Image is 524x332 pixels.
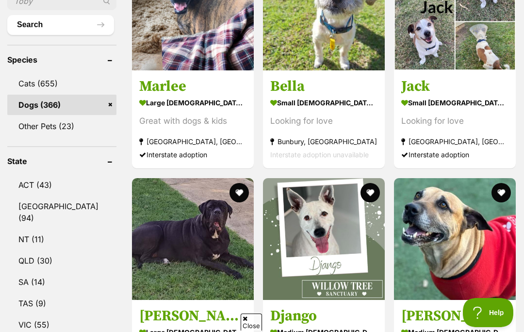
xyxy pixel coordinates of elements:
a: Other Pets (23) [7,116,116,136]
a: Marlee large [DEMOGRAPHIC_DATA] Dog Great with dogs & kids [GEOGRAPHIC_DATA], [GEOGRAPHIC_DATA] I... [132,70,254,169]
span: Interstate adoption unavailable [270,151,369,159]
a: NT (11) [7,229,116,249]
h3: Django [270,307,377,325]
strong: large [DEMOGRAPHIC_DATA] Dog [139,96,246,110]
div: Great with dogs & kids [139,115,246,128]
strong: small [DEMOGRAPHIC_DATA] Dog [401,96,508,110]
strong: [GEOGRAPHIC_DATA], [GEOGRAPHIC_DATA] [401,135,508,149]
a: ACT (43) [7,175,116,195]
a: Cats (655) [7,73,116,94]
a: SA (14) [7,272,116,292]
span: Close [241,314,262,331]
div: Interstate adoption [401,149,508,162]
button: favourite [360,183,380,202]
button: favourite [229,183,249,202]
a: [GEOGRAPHIC_DATA] (94) [7,196,116,228]
div: Looking for love [270,115,377,128]
strong: [GEOGRAPHIC_DATA], [GEOGRAPHIC_DATA] [139,135,246,149]
a: QLD (30) [7,250,116,271]
img: Kira - Dogue de Bordeaux x Boerboel Dog [132,178,254,300]
strong: Bunbury, [GEOGRAPHIC_DATA] [270,135,377,149]
img: Bethany - Staffordshire Bull Terrier Dog [394,178,516,300]
a: TAS (9) [7,293,116,314]
header: State [7,157,116,166]
button: favourite [491,183,511,202]
h3: [PERSON_NAME] [139,307,246,325]
h3: Marlee [139,78,246,96]
h3: Bella [270,78,377,96]
a: Dogs (366) [7,95,116,115]
img: Django - Australian Kelpie Dog [263,178,385,300]
header: Species [7,55,116,64]
h3: Jack [401,78,508,96]
a: Bella small [DEMOGRAPHIC_DATA] Dog Looking for love Bunbury, [GEOGRAPHIC_DATA] Interstate adoptio... [263,70,385,169]
button: Search [7,15,114,34]
strong: small [DEMOGRAPHIC_DATA] Dog [270,96,377,110]
div: Interstate adoption [139,149,246,162]
h3: [PERSON_NAME] [401,307,508,325]
a: Jack small [DEMOGRAPHIC_DATA] Dog Looking for love [GEOGRAPHIC_DATA], [GEOGRAPHIC_DATA] Interstat... [394,70,516,169]
div: Looking for love [401,115,508,128]
iframe: Help Scout Beacon - Open [463,298,514,327]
